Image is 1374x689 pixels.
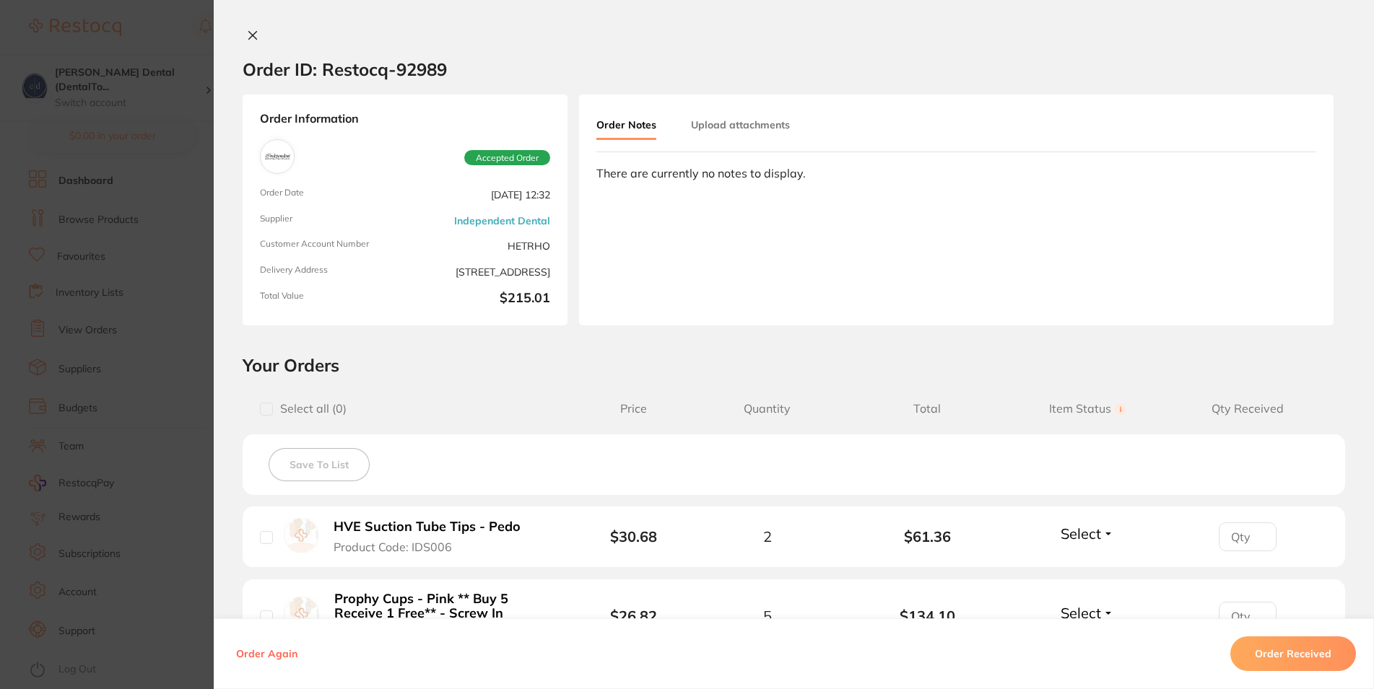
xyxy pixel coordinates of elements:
[610,607,657,625] b: $26.82
[411,188,550,202] span: [DATE] 12:32
[691,112,790,138] button: Upload attachments
[1230,636,1356,671] button: Order Received
[243,58,447,80] h2: Order ID: Restocq- 92989
[329,519,536,554] button: HVE Suction Tube Tips - Pedo Product Code: IDS006
[411,291,550,308] b: $215.01
[260,265,399,279] span: Delivery Address
[232,647,302,660] button: Order Again
[334,519,521,535] b: HVE Suction Tube Tips - Pedo
[1061,604,1101,622] span: Select
[1056,525,1118,543] button: Select
[1061,525,1101,543] span: Select
[464,150,550,166] span: Accepted Order
[334,592,555,621] b: Prophy Cups - Pink ** Buy 5 Receive 1 Free** - Screw In
[284,597,319,632] img: Prophy Cups - Pink ** Buy 5 Receive 1 Free** - Screw In
[1007,402,1168,416] span: Item Status
[273,402,347,416] span: Select all ( 0 )
[763,528,772,545] span: 2
[596,167,1316,180] div: There are currently no notes to display.
[847,402,1007,416] span: Total
[847,607,1007,624] b: $134.10
[260,239,399,253] span: Customer Account Number
[284,518,318,553] img: HVE Suction Tube Tips - Pedo
[264,143,291,170] img: Independent Dental
[1219,522,1277,551] input: Qty
[411,239,550,253] span: HETRHO
[454,215,550,227] a: Independent Dental
[330,591,559,641] button: Prophy Cups - Pink ** Buy 5 Receive 1 Free** - Screw In Product Code: 50076074115391
[411,265,550,279] span: [STREET_ADDRESS]
[260,112,550,128] strong: Order Information
[847,528,1007,545] b: $61.36
[1168,402,1328,416] span: Qty Received
[260,188,399,202] span: Order Date
[596,112,656,140] button: Order Notes
[610,527,657,545] b: $30.68
[581,402,687,416] span: Price
[763,607,772,624] span: 5
[687,402,848,416] span: Quantity
[260,214,399,228] span: Supplier
[260,291,399,308] span: Total Value
[1219,602,1277,631] input: Qty
[269,448,370,481] button: Save To List
[1056,604,1118,622] button: Select
[243,354,1345,376] h2: Your Orders
[334,540,452,553] span: Product Code: IDS006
